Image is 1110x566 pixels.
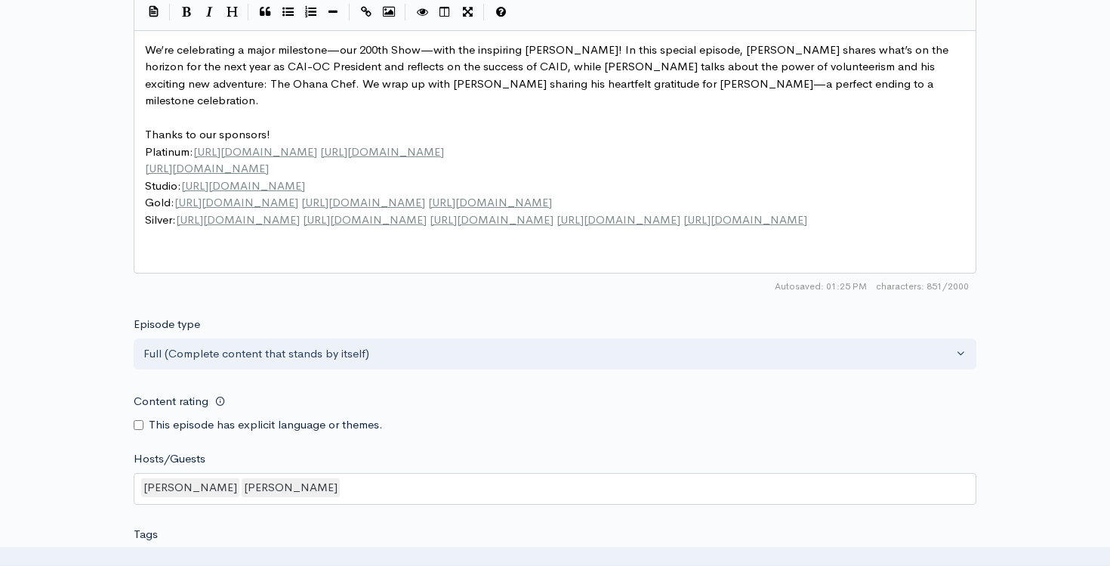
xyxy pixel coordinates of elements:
span: We’re celebrating a major milestone—our 200th Show—with the inspiring [PERSON_NAME]! In this spec... [145,42,951,108]
button: Toggle Side by Side [433,1,456,23]
i: | [483,4,485,21]
span: [URL][DOMAIN_NAME] [145,161,269,175]
button: Generic List [276,1,299,23]
label: Hosts/Guests [134,450,205,468]
i: | [405,4,406,21]
span: [URL][DOMAIN_NAME] [557,212,680,227]
span: Thanks to our sponsors! [145,127,270,141]
i: | [248,4,249,21]
button: Heading [220,1,243,23]
button: Insert Image [378,1,400,23]
button: Full (Complete content that stands by itself) [134,339,976,370]
button: Numbered List [299,1,322,23]
i: | [349,4,350,21]
button: Toggle Preview [411,1,433,23]
span: [URL][DOMAIN_NAME] [301,195,425,209]
span: [URL][DOMAIN_NAME] [303,212,427,227]
button: Markdown Guide [489,1,512,23]
div: Full (Complete content that stands by itself) [143,345,953,363]
span: [URL][DOMAIN_NAME] [683,212,807,227]
i: | [169,4,171,21]
label: Tags [134,526,158,543]
button: Insert Horizontal Line [322,1,344,23]
span: Autosaved: 01:25 PM [775,280,867,293]
div: [PERSON_NAME] [141,478,239,497]
label: Episode type [134,316,200,333]
span: Platinum: [145,144,447,159]
button: Toggle Fullscreen [456,1,479,23]
button: Italic [198,1,220,23]
span: [URL][DOMAIN_NAME] [428,195,552,209]
label: Content rating [134,386,208,417]
span: [URL][DOMAIN_NAME] [320,144,444,159]
span: Gold: [145,195,555,209]
span: Silver: [145,212,807,227]
span: [URL][DOMAIN_NAME] [430,212,553,227]
span: [URL][DOMAIN_NAME] [174,195,298,209]
div: [PERSON_NAME] [242,478,340,497]
span: Studio: [145,178,308,193]
button: Create Link [355,1,378,23]
span: [URL][DOMAIN_NAME] [181,178,305,193]
span: 851/2000 [876,280,969,293]
label: This episode has explicit language or themes. [149,416,383,434]
span: [URL][DOMAIN_NAME] [193,144,317,159]
span: [URL][DOMAIN_NAME] [176,212,300,227]
button: Bold [175,1,198,23]
button: Quote [254,1,276,23]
